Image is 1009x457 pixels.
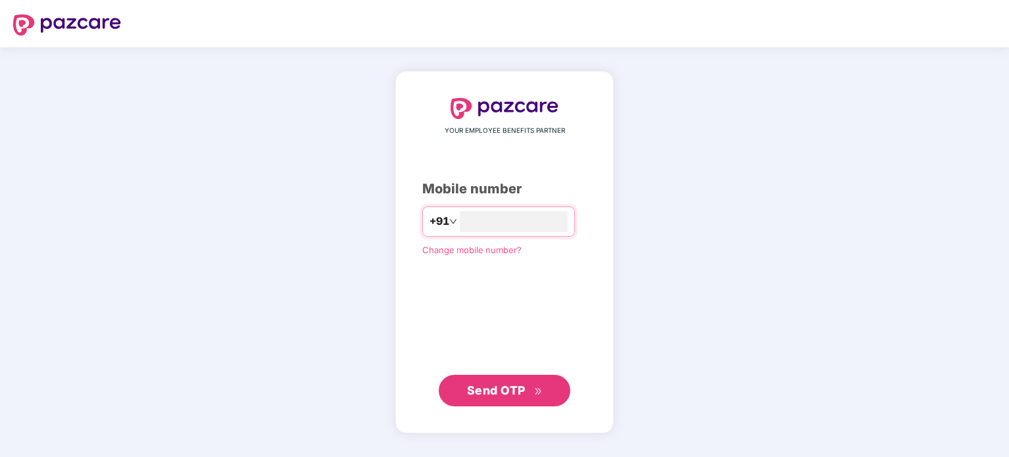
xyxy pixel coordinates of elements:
[449,218,457,226] span: down
[467,383,526,397] span: Send OTP
[422,245,522,255] a: Change mobile number?
[451,98,558,119] img: logo
[534,387,543,396] span: double-right
[422,179,587,199] div: Mobile number
[439,375,570,406] button: Send OTPdouble-right
[13,14,121,36] img: logo
[445,126,565,136] span: YOUR EMPLOYEE BENEFITS PARTNER
[430,213,449,229] span: +91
